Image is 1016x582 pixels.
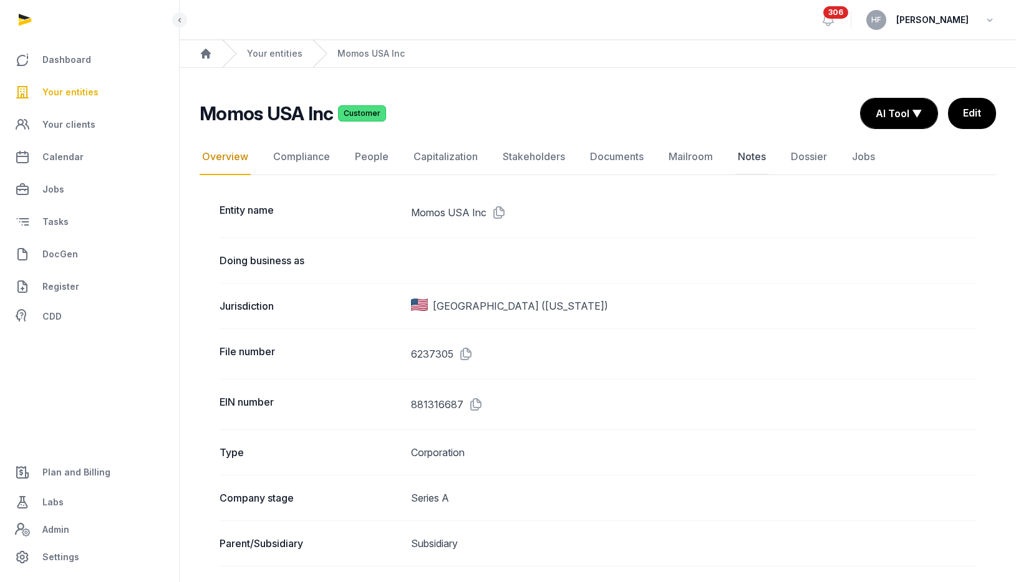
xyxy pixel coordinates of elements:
a: Dossier [788,139,830,175]
a: DocGen [10,239,169,269]
dd: 6237305 [411,344,976,364]
dt: Jurisdiction [220,298,401,313]
a: Stakeholders [500,139,568,175]
span: Calendar [42,150,84,165]
a: Mailroom [666,139,715,175]
dt: Doing business as [220,253,401,268]
dt: File number [220,344,401,364]
a: Compliance [271,139,332,175]
a: Your clients [10,110,169,140]
h2: Momos USA Inc [200,102,333,125]
dd: Subsidiary [411,536,976,551]
dd: Momos USA Inc [411,203,976,222]
a: Register [10,272,169,302]
a: CDD [10,304,169,329]
a: Admin [10,517,169,542]
span: CDD [42,309,62,324]
a: Your entities [247,47,302,60]
dt: Company stage [220,490,401,505]
span: Tasks [42,214,69,229]
dt: Entity name [220,203,401,222]
a: Momos USA Inc [337,47,405,60]
a: Plan and Billing [10,457,169,487]
span: Customer [338,105,386,122]
a: Your entities [10,77,169,107]
a: Edit [948,98,996,129]
a: Notes [735,139,768,175]
dd: 881316687 [411,394,976,414]
a: Settings [10,542,169,572]
span: Plan and Billing [42,465,110,480]
a: Tasks [10,207,169,237]
dd: Series A [411,490,976,505]
span: 306 [823,6,848,19]
span: Admin [42,522,69,537]
dt: Parent/Subsidiary [220,536,401,551]
dd: Corporation [411,445,976,460]
a: Dashboard [10,45,169,75]
a: Capitalization [411,139,480,175]
a: Calendar [10,142,169,172]
a: Jobs [849,139,878,175]
a: Labs [10,487,169,517]
nav: Tabs [200,139,996,175]
span: Dashboard [42,52,91,67]
span: Labs [42,495,64,510]
dt: Type [220,445,401,460]
span: Your entities [42,85,99,100]
span: Settings [42,550,79,565]
span: Register [42,279,79,294]
a: Documents [588,139,646,175]
span: Jobs [42,182,64,197]
dt: EIN number [220,394,401,414]
button: AI Tool ▼ [861,98,937,128]
a: People [352,139,391,175]
a: Jobs [10,174,169,204]
span: Your clients [42,117,95,132]
span: [PERSON_NAME] [896,12,969,27]
span: [GEOGRAPHIC_DATA] ([US_STATE]) [433,298,608,313]
span: HF [871,16,881,24]
a: Overview [200,139,251,175]
nav: Breadcrumb [180,40,1016,68]
button: HF [866,10,886,30]
span: DocGen [42,247,78,262]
